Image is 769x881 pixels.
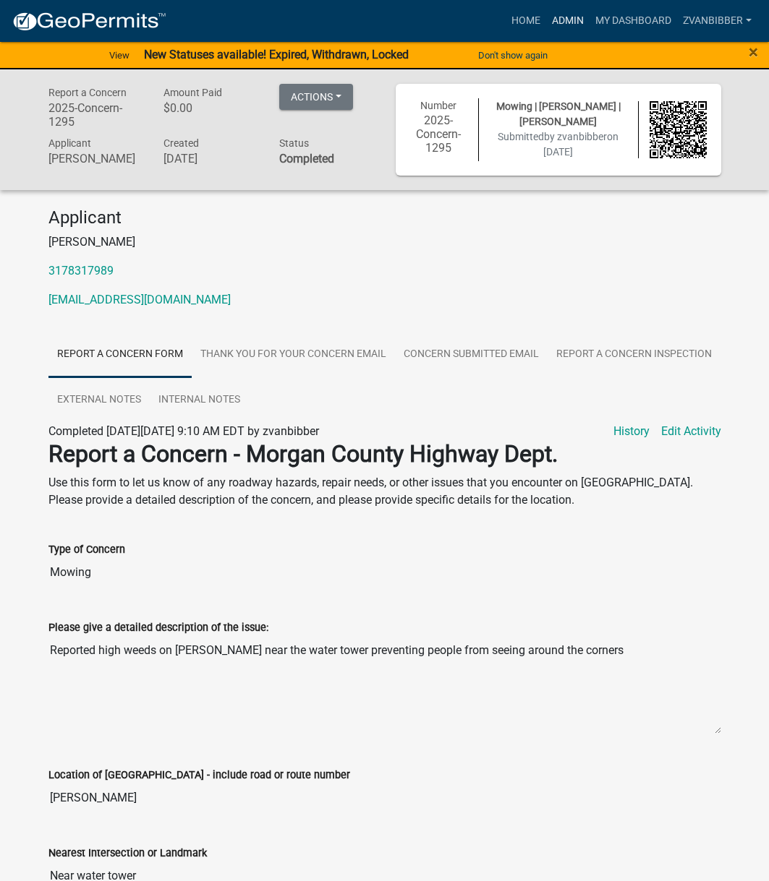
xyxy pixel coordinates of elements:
[48,623,268,633] label: Please give a detailed description of the issue:
[590,7,677,35] a: My Dashboard
[48,424,319,438] span: Completed [DATE][DATE] 9:10 AM EDT by zvanbibber
[48,332,192,378] a: Report A Concern Form
[48,770,350,781] label: Location of [GEOGRAPHIC_DATA] - include road or route number
[506,7,546,35] a: Home
[395,332,548,378] a: Concern Submitted Email
[48,440,558,468] strong: Report a Concern - Morgan County Highway Dept.
[163,87,222,98] span: Amount Paid
[498,131,619,158] span: Submitted on [DATE]
[48,87,127,98] span: Report a Concern
[677,7,757,35] a: zvanbibber
[410,113,467,155] h6: 2025-Concern-1295
[144,48,409,61] strong: New Statuses available! Expired, Withdrawn, Locked
[48,377,150,424] a: External Notes
[163,101,258,115] h6: $0.00
[661,423,721,440] a: Edit Activity
[48,101,143,129] h6: 2025-Concern-1295
[279,137,309,149] span: Status
[546,7,590,35] a: Admin
[48,264,114,278] a: 3178317989
[48,152,143,166] h6: [PERSON_NAME]
[48,233,721,251] p: [PERSON_NAME]
[48,474,721,509] p: Use this form to let us know of any roadway hazards, repair needs, or other issues that you encou...
[279,84,353,110] button: Actions
[472,43,553,67] button: Don't show again
[749,43,758,61] button: Close
[650,101,707,158] img: QR code
[749,42,758,62] span: ×
[192,332,395,378] a: Thank You for Your Concern Email
[544,131,607,142] span: by zvanbibber
[48,545,125,555] label: Type of Concern
[150,377,249,424] a: Internal Notes
[279,152,334,166] strong: Completed
[48,848,207,859] label: Nearest Intersection or Landmark
[103,43,135,67] a: View
[548,332,721,378] a: Report A Concern Inspection
[48,207,721,228] h4: Applicant
[163,137,199,149] span: Created
[48,636,721,734] textarea: Reported high weeds on [PERSON_NAME] near the water tower preventing people from seeing around th...
[496,100,621,127] span: Mowing | [PERSON_NAME] | [PERSON_NAME]
[613,423,650,440] a: History
[163,152,258,166] h6: [DATE]
[48,137,91,149] span: Applicant
[420,100,456,111] span: Number
[48,293,231,306] a: [EMAIL_ADDRESS][DOMAIN_NAME]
